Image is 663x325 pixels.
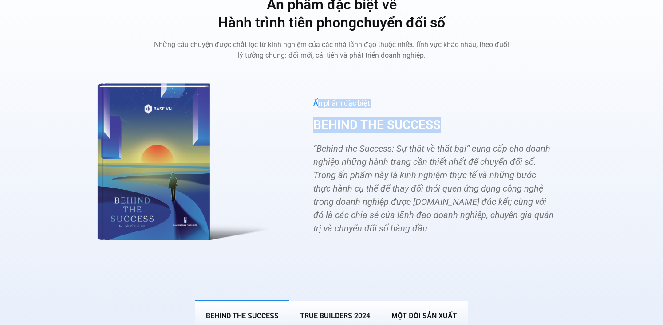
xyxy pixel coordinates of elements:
[313,142,554,235] p: “Behind the Success: Sự thật về thất bại“ cung cấp cho doanh nghiệp những hành trang cần thiết nh...
[313,99,554,108] div: Ấn phẩm đặc biệt
[206,312,279,320] span: BEHIND THE SUCCESS
[154,39,509,61] p: Những câu chuyện được chắt lọc từ kinh nghiệm của các nhà lãnh đạo thuộc nhiều lĩnh vực khác nhau...
[391,312,457,320] span: MỘT ĐỜI SẢN XUẤT
[356,14,445,31] span: chuyển đổi số
[313,117,554,133] h3: BEHIND THE SUCCESS
[300,312,370,320] span: True Builders 2024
